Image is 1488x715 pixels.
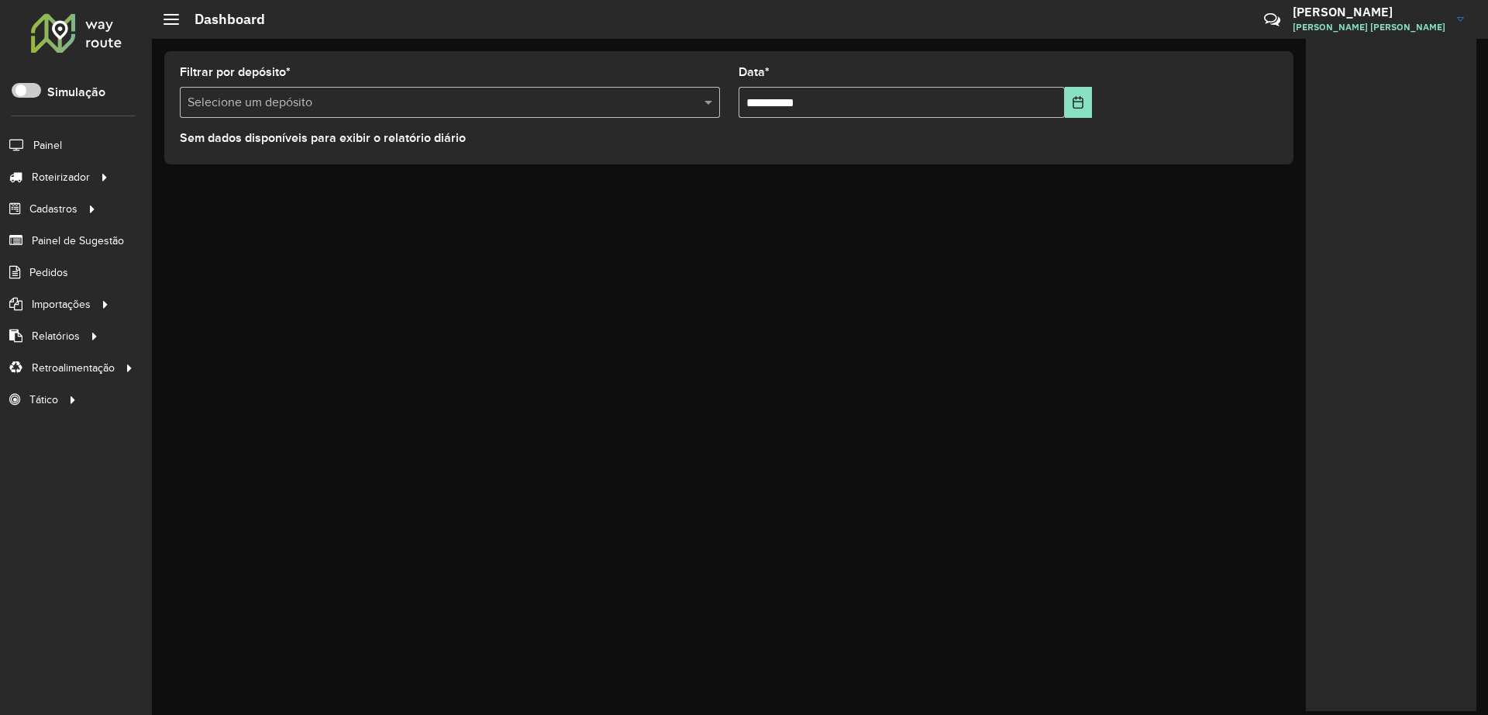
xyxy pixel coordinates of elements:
span: Tático [29,392,58,408]
span: Pedidos [29,264,68,281]
span: Relatórios [32,328,80,344]
button: Choose Date [1065,87,1092,118]
span: Painel [33,137,62,154]
span: [PERSON_NAME] [PERSON_NAME] [1293,20,1445,34]
label: Sem dados disponíveis para exibir o relatório diário [180,129,466,147]
a: Contato Rápido [1255,3,1289,36]
label: Data [739,63,770,81]
span: Cadastros [29,201,77,217]
span: Importações [32,296,91,313]
label: Filtrar por depósito [180,63,291,81]
span: Painel de Sugestão [32,233,124,249]
span: Roteirizador [32,169,90,185]
h3: [PERSON_NAME] [1293,5,1445,19]
label: Simulação [47,83,105,102]
h2: Dashboard [179,11,265,28]
span: Retroalimentação [32,360,115,376]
